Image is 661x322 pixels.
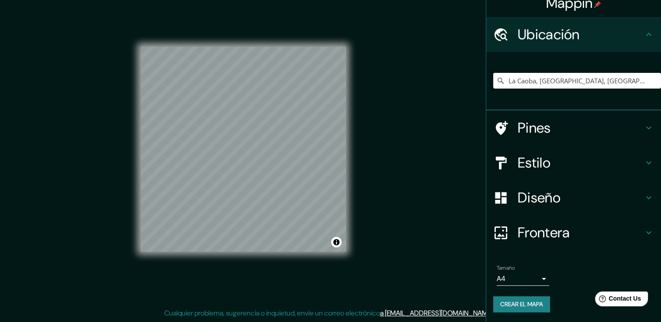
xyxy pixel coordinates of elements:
input: Elige tu ciudad o área [493,73,661,89]
iframe: Help widget launcher [583,288,651,312]
h4: Frontera [518,224,644,241]
h4: Pines [518,119,644,137]
img: pin-icon.png [594,1,601,8]
div: A4 [497,272,549,286]
canvas: Mapa [141,47,346,252]
button: Crear el mapa [493,296,550,312]
button: Alternar atribución [331,237,342,247]
label: Tamaño [497,264,515,272]
div: Estilo [486,145,661,180]
a: a [EMAIL_ADDRESS][DOMAIN_NAME] [380,308,493,318]
div: Pines [486,110,661,145]
div: Diseño [486,180,661,215]
h4: Diseño [518,189,644,206]
h4: Estilo [518,154,644,171]
font: Crear el mapa [500,299,543,310]
div: Frontera [486,215,661,250]
h4: Ubicación [518,26,644,43]
div: Ubicación [486,17,661,52]
p: Cualquier problema, sugerencia o inquietud, envíe un correo electrónico . [164,308,494,319]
